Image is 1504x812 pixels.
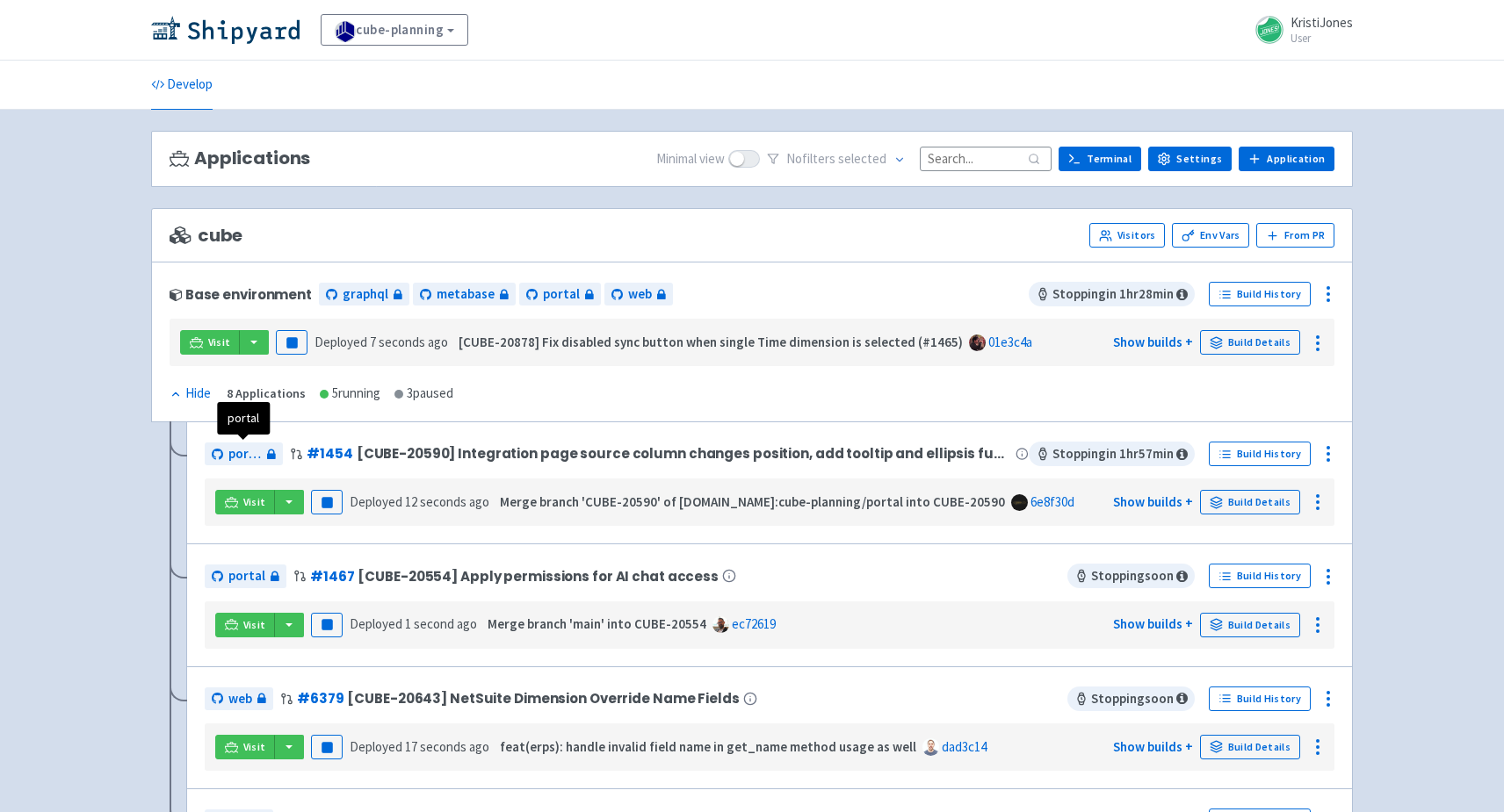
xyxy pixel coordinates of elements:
time: 1 second ago [405,615,477,632]
strong: Merge branch 'CUBE-20590' of [DOMAIN_NAME]:cube-planning/portal into CUBE-20590 [500,493,1005,510]
span: Minimal view [656,149,725,169]
a: portal [519,283,601,306]
span: Deployed [350,493,489,510]
a: #6379 [297,689,343,708]
span: metabase [437,284,495,305]
span: [CUBE-20554] Apply permissions for AI chat access [358,569,719,584]
span: Stopping soon [1067,686,1195,711]
button: Pause [311,490,343,514]
a: Show builds + [1113,493,1193,510]
a: Show builds + [1113,615,1193,632]
a: web [205,687,273,711]
span: portal [228,444,262,464]
div: 5 running [320,384,380,404]
strong: feat(erps): handle invalid field name in get_name method usage as well [500,738,916,755]
a: Build History [1209,282,1311,306]
a: Build Details [1200,490,1300,514]
time: 12 seconds ago [405,493,489,510]
a: #1467 [310,567,354,586]
span: Visit [243,740,266,754]
span: [CUBE-20590] Integration page source column changes position, add tooltip and ellipsis functionality [357,446,1012,461]
a: Terminal [1059,147,1141,171]
input: Search... [920,147,1052,170]
span: web [628,284,652,305]
time: 7 seconds ago [370,334,448,350]
a: Application [1239,147,1334,171]
div: Base environment [170,287,312,302]
a: web [604,283,673,306]
span: No filter s [786,149,886,169]
span: Stopping in 1 hr 28 min [1029,282,1195,306]
span: Stopping in 1 hr 57 min [1029,442,1195,466]
h3: Applications [170,148,310,169]
button: Pause [311,613,343,637]
a: Visit [180,330,240,355]
a: metabase [413,283,516,306]
button: From PR [1256,223,1334,248]
button: Hide [170,384,213,404]
small: User [1291,32,1353,44]
strong: [CUBE-20878] Fix disabled sync button when single Time dimension is selected (#1465) [459,334,963,350]
a: KristiJones User [1245,16,1353,44]
span: Visit [243,618,266,632]
a: Build History [1209,686,1311,711]
div: Hide [170,384,211,404]
img: Shipyard logo [151,16,300,44]
a: Develop [151,61,213,110]
a: Show builds + [1113,738,1193,755]
span: Visit [243,495,266,509]
button: Pause [276,330,307,355]
a: portal [205,564,286,588]
span: KristiJones [1291,14,1353,31]
a: Visitors [1089,223,1165,248]
span: graphql [343,284,388,305]
div: 3 paused [394,384,453,404]
a: portal [205,442,283,466]
a: #1454 [307,444,352,463]
span: Stopping soon [1067,564,1195,588]
a: Env Vars [1172,223,1249,248]
a: Visit [215,490,275,514]
a: Visit [215,735,275,759]
span: Deployed [350,738,489,755]
a: Show builds + [1113,334,1193,350]
a: Build Details [1200,735,1300,759]
a: Build History [1209,442,1311,466]
a: Build History [1209,564,1311,588]
a: 6e8f30d [1030,493,1074,510]
a: cube-planning [321,14,468,46]
span: selected [838,150,886,167]
time: 17 seconds ago [405,738,489,755]
span: web [228,689,252,709]
a: 01e3c4a [988,334,1032,350]
a: graphql [319,283,409,306]
a: ec72619 [732,615,776,632]
a: Visit [215,613,275,637]
div: 8 Applications [227,384,306,404]
a: dad3c14 [942,738,987,755]
span: Deployed [315,334,448,350]
span: portal [228,566,265,586]
strong: Merge branch 'main' into CUBE-20554 [488,615,706,632]
a: Build Details [1200,613,1300,637]
button: Pause [311,735,343,759]
span: Visit [208,335,231,349]
span: Deployed [350,615,477,632]
span: portal [543,284,580,305]
span: cube [170,226,242,246]
span: [CUBE-20643] NetSuite Dimension Override Name Fields [347,691,739,706]
a: Settings [1148,147,1232,171]
a: Build Details [1200,330,1300,355]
